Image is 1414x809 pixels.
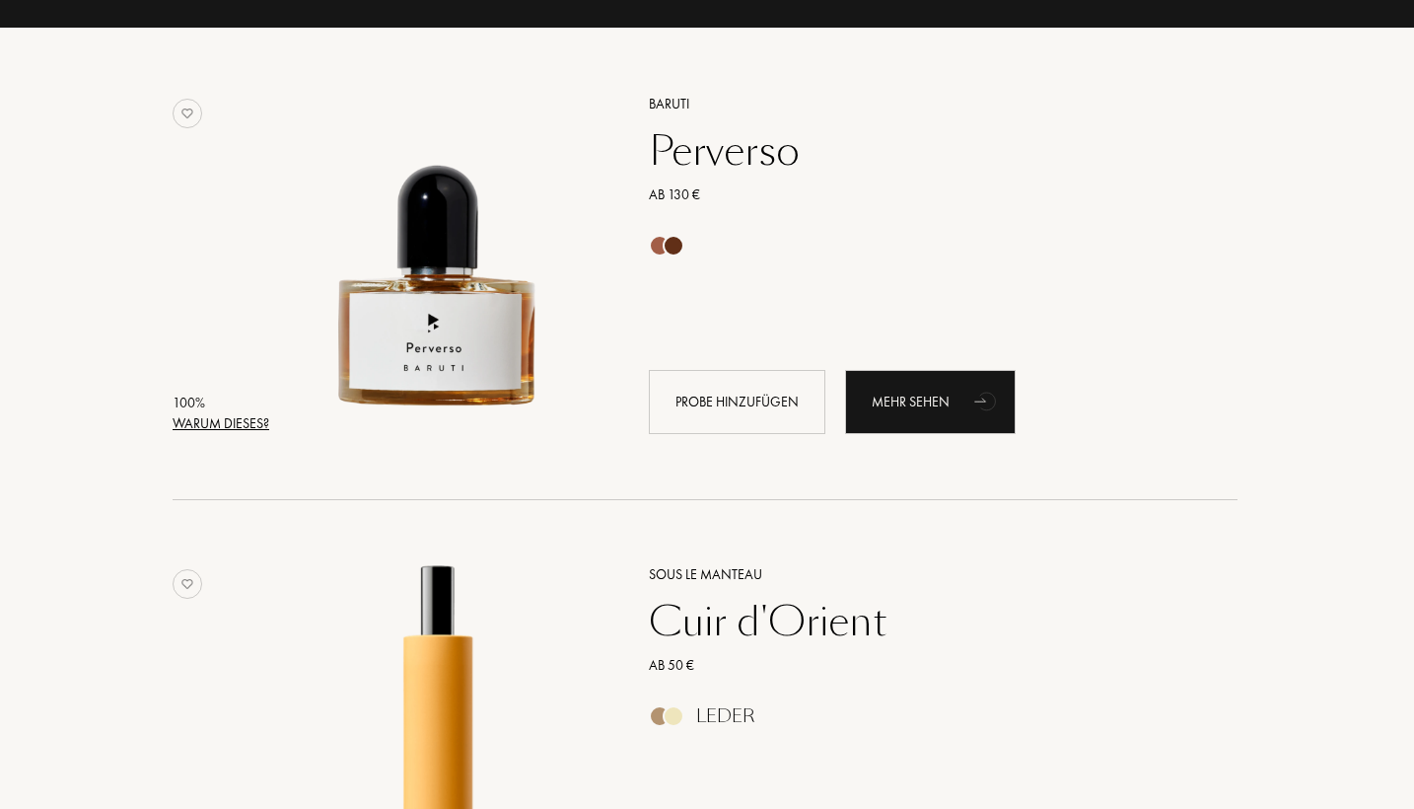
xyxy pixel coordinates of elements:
[634,127,1209,175] a: Perverso
[173,413,269,434] div: Warum dieses?
[173,569,202,599] img: no_like_p.png
[274,91,602,419] img: Perverso Baruti
[634,655,1209,676] a: Ab 50 €
[634,94,1209,114] a: Baruti
[967,381,1007,420] div: animation
[845,370,1016,434] div: Mehr sehen
[173,99,202,128] img: no_like_p.png
[696,705,755,727] div: Leder
[634,711,1209,732] a: Leder
[845,370,1016,434] a: Mehr sehenanimation
[634,598,1209,645] a: Cuir d'Orient
[634,564,1209,585] a: Sous le Manteau
[173,393,269,413] div: 100 %
[634,184,1209,205] a: Ab 130 €
[649,370,825,434] div: Probe hinzufügen
[274,69,619,457] a: Perverso Baruti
